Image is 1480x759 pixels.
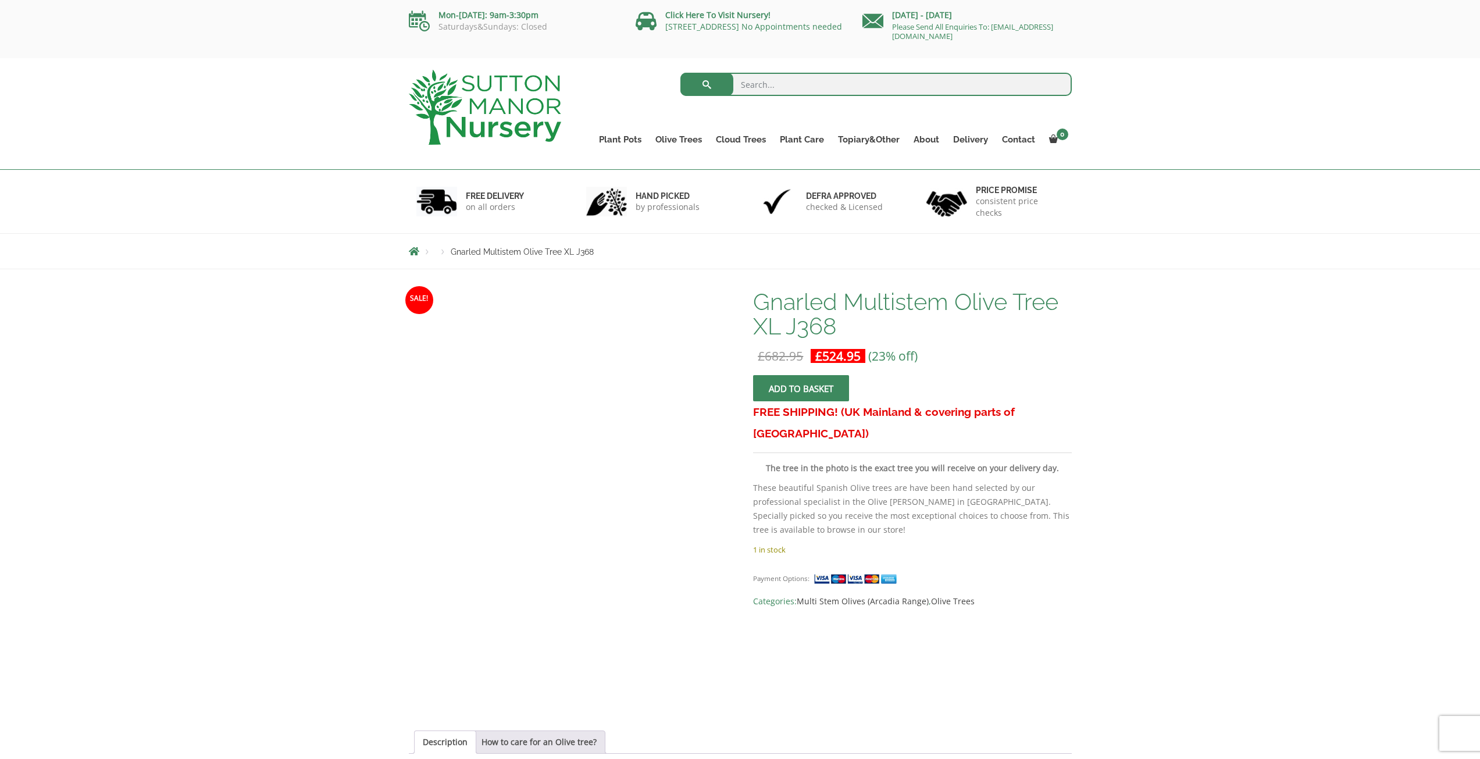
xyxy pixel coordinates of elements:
[907,131,946,148] a: About
[868,348,918,364] span: (23% off)
[892,22,1053,41] a: Please Send All Enquiries To: [EMAIL_ADDRESS][DOMAIN_NAME]
[753,481,1071,537] p: These beautiful Spanish Olive trees are have been hand selected by our professional specialist in...
[753,574,809,583] small: Payment Options:
[466,201,524,213] p: on all orders
[409,22,618,31] p: Saturdays&Sundays: Closed
[806,201,883,213] p: checked & Licensed
[815,348,822,364] span: £
[636,201,700,213] p: by professionals
[665,21,842,32] a: [STREET_ADDRESS] No Appointments needed
[815,348,861,364] bdi: 524.95
[753,594,1071,608] span: Categories: ,
[409,247,1072,256] nav: Breadcrumbs
[753,401,1071,444] h3: FREE SHIPPING! (UK Mainland & covering parts of [GEOGRAPHIC_DATA])
[806,191,883,201] h6: Defra approved
[1042,131,1072,148] a: 0
[586,187,627,216] img: 2.jpg
[831,131,907,148] a: Topiary&Other
[757,187,797,216] img: 3.jpg
[466,191,524,201] h6: FREE DELIVERY
[636,191,700,201] h6: hand picked
[648,131,709,148] a: Olive Trees
[773,131,831,148] a: Plant Care
[680,73,1072,96] input: Search...
[405,286,433,314] span: Sale!
[753,290,1071,338] h1: Gnarled Multistem Olive Tree XL J368
[1057,129,1068,140] span: 0
[709,131,773,148] a: Cloud Trees
[758,348,765,364] span: £
[931,596,975,607] a: Olive Trees
[451,247,594,256] span: Gnarled Multistem Olive Tree XL J368
[995,131,1042,148] a: Contact
[592,131,648,148] a: Plant Pots
[797,596,929,607] a: Multi Stem Olives (Arcadia Range)
[753,375,849,401] button: Add to basket
[753,543,1071,557] p: 1 in stock
[766,462,1059,473] strong: The tree in the photo is the exact tree you will receive on your delivery day.
[946,131,995,148] a: Delivery
[926,184,967,219] img: 4.jpg
[862,8,1072,22] p: [DATE] - [DATE]
[976,185,1064,195] h6: Price promise
[409,70,561,145] img: logo
[758,348,803,364] bdi: 682.95
[482,731,597,753] a: How to care for an Olive tree?
[409,8,618,22] p: Mon-[DATE]: 9am-3:30pm
[976,195,1064,219] p: consistent price checks
[665,9,771,20] a: Click Here To Visit Nursery!
[814,573,901,585] img: payment supported
[416,187,457,216] img: 1.jpg
[423,731,468,753] a: Description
